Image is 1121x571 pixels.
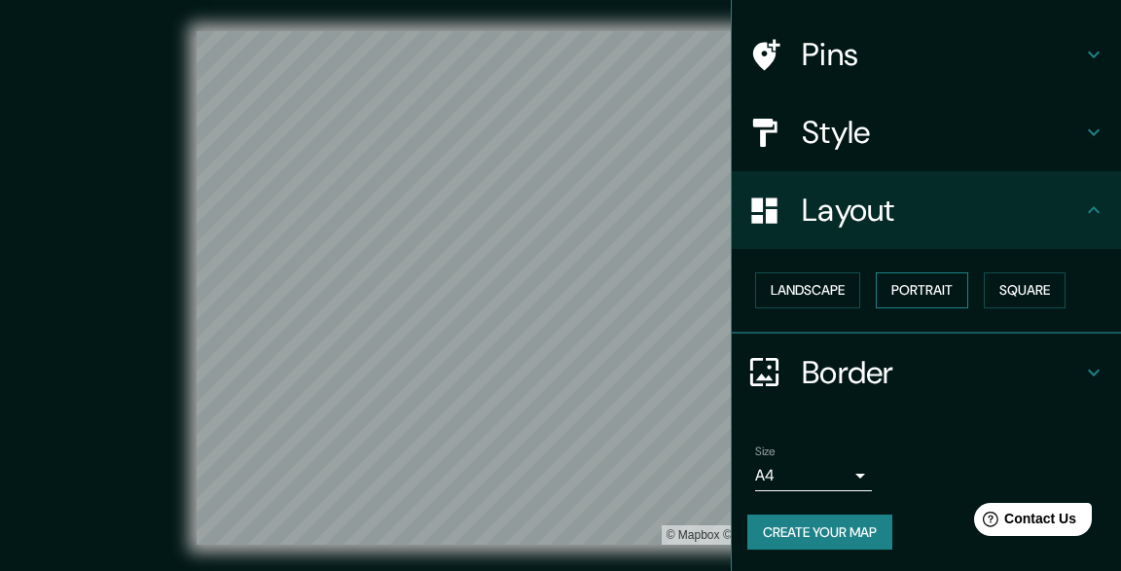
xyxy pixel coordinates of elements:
div: Border [732,334,1121,411]
h4: Layout [802,191,1082,230]
button: Portrait [876,272,968,308]
button: Square [984,272,1066,308]
a: OpenStreetMap [723,528,817,542]
canvas: Map [197,31,923,545]
div: Pins [732,16,1121,93]
h4: Style [802,113,1082,152]
iframe: Help widget launcher [948,495,1100,550]
a: Mapbox [667,528,720,542]
div: Layout [732,171,1121,249]
div: Style [732,93,1121,171]
button: Create your map [747,515,892,551]
label: Size [755,443,776,459]
h4: Pins [802,35,1082,74]
button: Landscape [755,272,860,308]
h4: Border [802,353,1082,392]
div: A4 [755,460,872,491]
